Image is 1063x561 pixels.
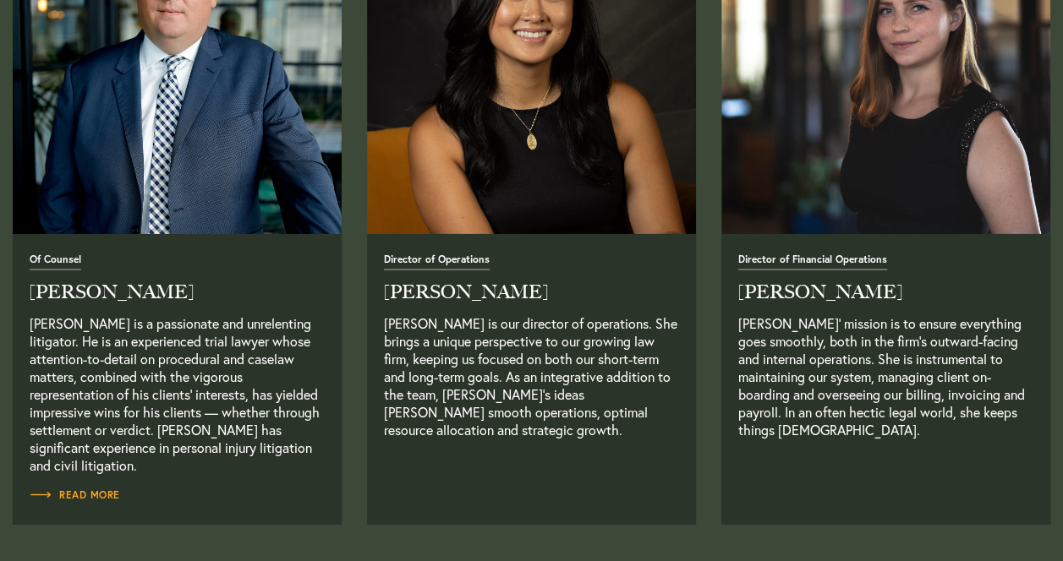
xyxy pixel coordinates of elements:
span: Read More [30,490,120,500]
p: [PERSON_NAME] is our director of operations. She brings a unique perspective to our growing law f... [384,314,679,474]
a: Read Full Bio [30,487,120,504]
span: Of Counsel [30,254,81,270]
p: [PERSON_NAME]' mission is to ensure everything goes smoothly, both in the firm's outward-facing a... [738,314,1033,474]
a: Read Full Bio [738,487,742,504]
h2: [PERSON_NAME] [384,283,679,302]
h2: [PERSON_NAME] [738,283,1033,302]
a: Read Full Bio [30,252,325,474]
h2: [PERSON_NAME] [30,283,325,302]
p: [PERSON_NAME] is a passionate and unrelenting litigator. He is an experienced trial lawyer whose ... [30,314,325,474]
a: Read Full Bio [384,487,387,504]
span: Director of Operations [384,254,490,270]
span: Director of Financial Operations [738,254,887,270]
